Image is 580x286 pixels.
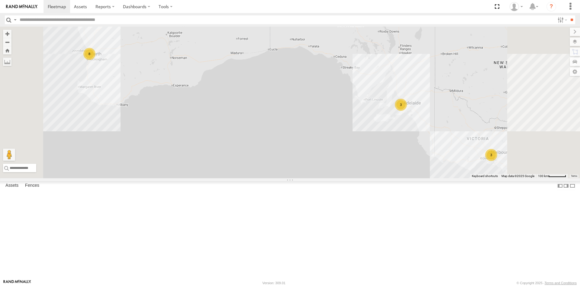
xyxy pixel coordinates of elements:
[555,15,568,24] label: Search Filter Options
[3,38,11,46] button: Zoom out
[3,30,11,38] button: Zoom in
[485,149,497,161] div: 3
[538,174,548,178] span: 100 km
[563,181,569,190] label: Dock Summary Table to the Right
[472,174,498,178] button: Keyboard shortcuts
[3,149,15,161] button: Drag Pegman onto the map to open Street View
[3,46,11,54] button: Zoom Home
[2,182,21,190] label: Assets
[22,182,42,190] label: Fences
[13,15,18,24] label: Search Query
[569,181,575,190] label: Hide Summary Table
[83,48,95,60] div: 8
[501,174,534,178] span: Map data ©2025 Google
[3,280,31,286] a: Visit our Website
[3,58,11,66] label: Measure
[6,5,37,9] img: rand-logo.svg
[557,181,563,190] label: Dock Summary Table to the Left
[570,67,580,76] label: Map Settings
[571,175,577,177] a: Terms (opens in new tab)
[507,2,525,11] div: Brendan Sinclair
[263,281,285,285] div: Version: 309.01
[536,174,568,178] button: Map Scale: 100 km per 55 pixels
[546,2,556,12] i: ?
[395,99,407,111] div: 3
[545,281,577,285] a: Terms and Conditions
[517,281,577,285] div: © Copyright 2025 -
